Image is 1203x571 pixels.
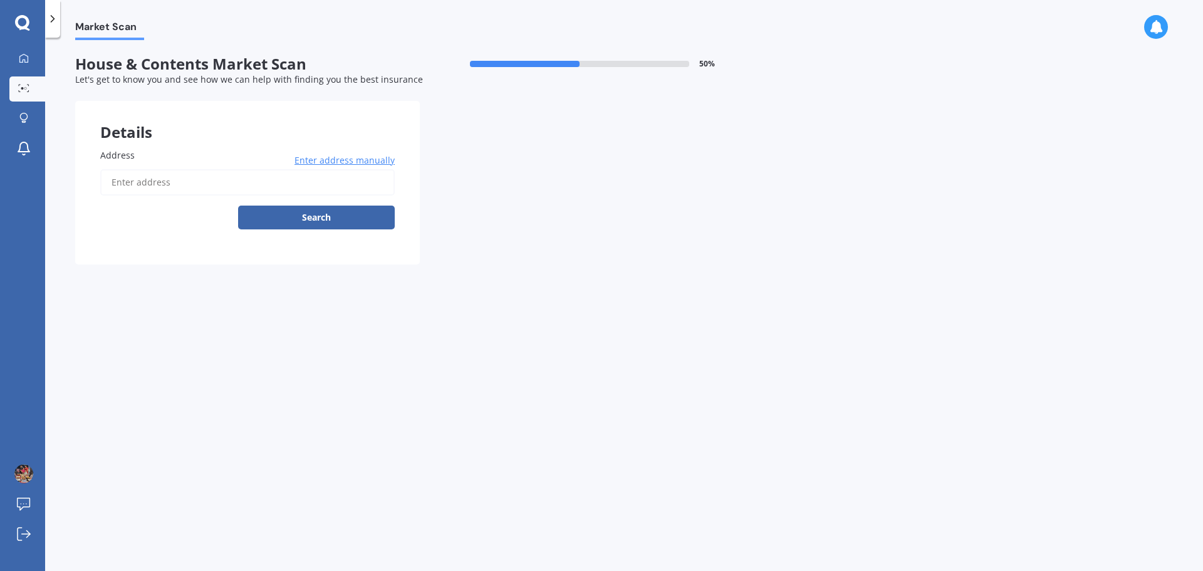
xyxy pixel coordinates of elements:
[75,73,423,85] span: Let's get to know you and see how we can help with finding you the best insurance
[699,60,715,68] span: 50 %
[75,55,420,73] span: House & Contents Market Scan
[75,21,144,38] span: Market Scan
[14,464,33,483] img: picture
[100,169,395,196] input: Enter address
[238,206,395,229] button: Search
[100,149,135,161] span: Address
[75,101,420,139] div: Details
[294,154,395,167] span: Enter address manually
